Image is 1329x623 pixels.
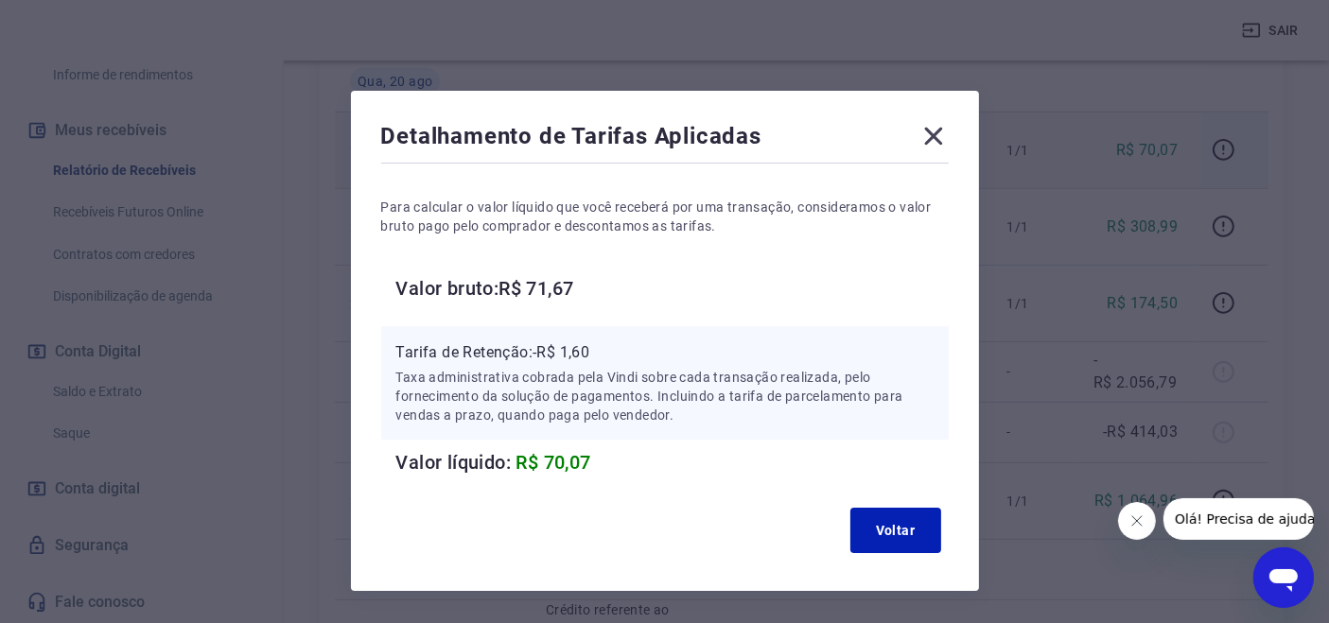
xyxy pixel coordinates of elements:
[516,451,591,474] span: R$ 70,07
[1163,498,1314,540] iframe: Mensagem da empresa
[396,341,934,364] p: Tarifa de Retenção: -R$ 1,60
[381,121,949,159] div: Detalhamento de Tarifas Aplicadas
[396,368,934,424] p: Taxa administrativa cobrada pela Vindi sobre cada transação realizada, pelo fornecimento da soluç...
[1253,547,1314,608] iframe: Botão para abrir a janela de mensagens
[850,508,941,553] button: Voltar
[396,447,949,477] h6: Valor líquido:
[11,13,159,28] span: Olá! Precisa de ajuda?
[396,273,949,303] h6: Valor bruto: R$ 71,67
[381,198,949,235] p: Para calcular o valor líquido que você receberá por uma transação, consideramos o valor bruto pag...
[1118,502,1156,540] iframe: Fechar mensagem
